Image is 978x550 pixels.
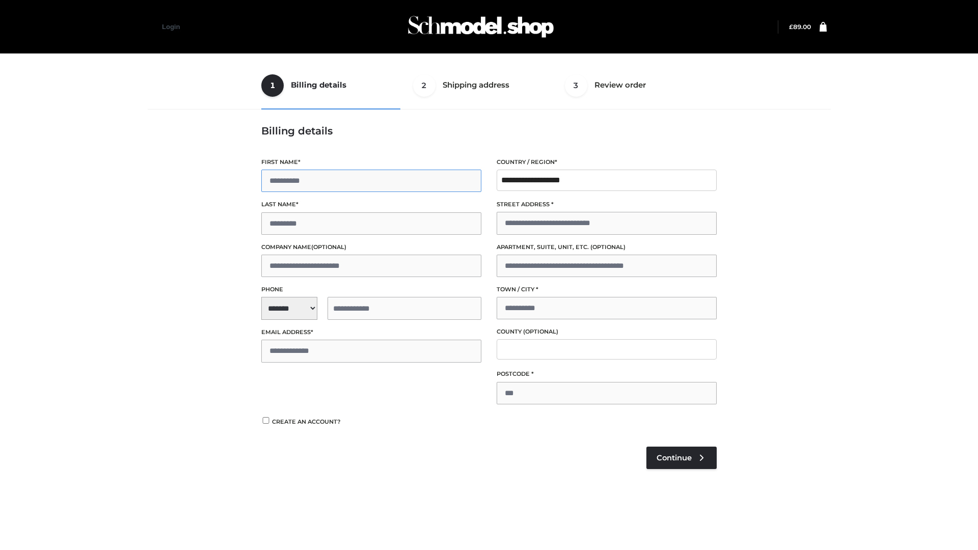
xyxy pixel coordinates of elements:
label: Country / Region [497,157,717,167]
bdi: 89.00 [789,23,811,31]
span: £ [789,23,793,31]
label: County [497,327,717,337]
label: Last name [261,200,481,209]
label: Town / City [497,285,717,294]
span: (optional) [311,243,346,251]
label: Email address [261,327,481,337]
label: Phone [261,285,481,294]
span: (optional) [590,243,626,251]
label: Street address [497,200,717,209]
span: (optional) [523,328,558,335]
a: Continue [646,447,717,469]
label: First name [261,157,481,167]
label: Postcode [497,369,717,379]
a: Login [162,23,180,31]
img: Schmodel Admin 964 [404,7,557,47]
h3: Billing details [261,125,717,137]
label: Apartment, suite, unit, etc. [497,242,717,252]
span: Create an account? [272,418,341,425]
label: Company name [261,242,481,252]
input: Create an account? [261,417,270,424]
span: Continue [657,453,692,462]
a: £89.00 [789,23,811,31]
